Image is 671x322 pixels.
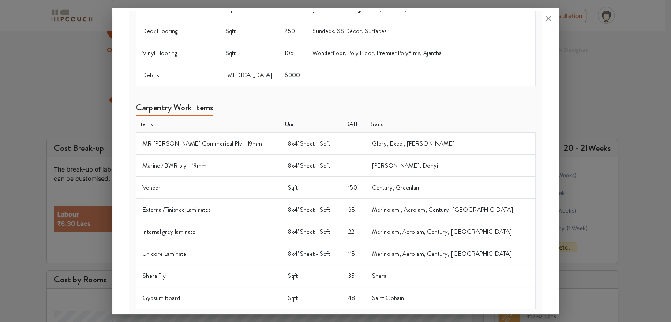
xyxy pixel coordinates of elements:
[136,116,281,133] th: Items
[366,116,535,133] th: Brand
[281,265,342,287] td: Sqft
[342,116,366,133] th: RATE
[366,198,535,221] td: Merinolam , Aerolam, Century, [GEOGRAPHIC_DATA]
[136,20,219,42] td: Deck Flooring
[136,154,281,176] td: Marine / BWR ply - 19mm
[219,64,278,86] td: [MEDICAL_DATA]
[281,176,342,198] td: Sqft
[136,243,281,265] td: Unicore Laminate
[136,42,219,64] td: Vinyl Flooring
[281,116,342,133] th: Unit
[342,265,366,287] td: 35
[366,287,535,309] td: Saint Gobain
[342,287,366,309] td: 48
[136,132,281,154] td: MR [PERSON_NAME] Commerical Ply - 19mm
[306,20,535,42] td: Sundeck, SS Décor, Surfaces
[342,198,366,221] td: 65
[136,198,281,221] td: External/Finished Laminates
[219,42,278,64] td: Sqft
[219,20,278,42] td: Sqft
[136,287,281,309] td: Gypsum Board
[281,154,342,176] td: 8'x4' Sheet - Sqft
[366,221,535,243] td: Merinolam, Aerolam, Century, [GEOGRAPHIC_DATA]
[281,132,342,154] td: 8'x4' Sheet - Sqft
[366,176,535,198] td: Century, Greenlam
[342,176,366,198] td: 150
[136,265,281,287] td: Shera Ply
[136,176,281,198] td: Veneer
[278,20,306,42] td: 250
[342,221,366,243] td: 22
[281,198,342,221] td: 8'x4' Sheet - Sqft
[278,42,306,64] td: 105
[342,154,366,176] td: -
[366,243,535,265] td: Merinolam, Aerolam, Century, [GEOGRAPHIC_DATA]
[366,132,535,154] td: Glory, Excel, [PERSON_NAME]
[136,221,281,243] td: Internal grey laminate
[366,154,535,176] td: [PERSON_NAME], Donyi
[136,102,213,116] h5: Carpentry Work Items
[281,221,342,243] td: 8'x4' Sheet - Sqft
[281,243,342,265] td: 8'x4' Sheet - Sqft
[342,243,366,265] td: 115
[281,287,342,309] td: Sqft
[342,132,366,154] td: -
[306,42,535,64] td: Wonderfloor, Poly Floor, Premier Polyfilms, Ajantha
[136,64,219,86] td: Debris
[278,64,306,86] td: 6000
[366,265,535,287] td: Shera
